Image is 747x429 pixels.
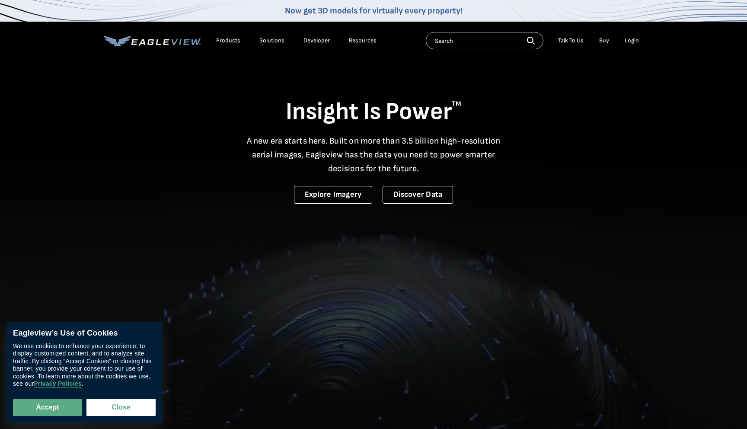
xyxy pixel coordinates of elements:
button: Accept [13,399,82,416]
div: Eagleview’s Use of Cookies [13,329,156,338]
p: A new era starts here. Built on more than 3.5 billion high-resolution aerial images, Eagleview ha... [241,134,506,176]
a: Explore Imagery [294,186,373,204]
button: Close [86,399,156,416]
sup: TM [452,100,461,108]
div: Resources [349,37,377,45]
a: Now get 3D models for virtually every property! [285,6,463,16]
h1: Insight Is Power [104,97,643,127]
a: Privacy Policies [34,381,81,388]
div: Login [625,37,639,45]
a: Developer [303,37,330,45]
div: We use cookies to enhance your experience, to display customized content, and to analyze site tra... [13,343,156,388]
div: Products [216,37,240,45]
div: Solutions [259,37,284,45]
div: Talk To Us [558,37,584,45]
a: Discover Data [383,186,453,204]
a: Buy [599,37,609,45]
input: Search [426,32,543,49]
